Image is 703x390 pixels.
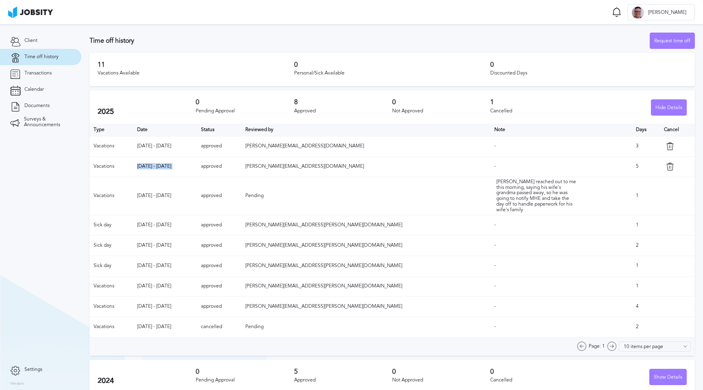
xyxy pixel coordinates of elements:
[90,177,133,215] td: Vacations
[494,283,496,289] span: -
[98,61,294,68] h3: 11
[651,100,686,116] div: Hide Details
[241,124,491,136] th: Toggle SortBy
[197,296,241,317] td: approved
[133,177,197,215] td: [DATE] - [DATE]
[632,136,660,156] td: 3
[133,136,197,156] td: [DATE] - [DATE]
[294,61,491,68] h3: 0
[90,276,133,296] td: Vacations
[90,296,133,317] td: Vacations
[650,33,694,49] div: Request time off
[632,256,660,276] td: 1
[133,317,197,337] td: [DATE] - [DATE]
[90,235,133,256] td: Sick day
[197,156,241,177] td: approved
[196,368,294,375] h3: 0
[651,99,687,116] button: Hide Details
[632,124,660,136] th: Days
[24,103,50,109] span: Documents
[245,263,402,268] span: [PERSON_NAME][EMAIL_ADDRESS][PERSON_NAME][DOMAIN_NAME]
[90,136,133,156] td: Vacations
[24,70,52,76] span: Transactions
[632,276,660,296] td: 1
[133,296,197,317] td: [DATE] - [DATE]
[490,108,588,114] div: Cancelled
[632,317,660,337] td: 2
[490,377,588,383] div: Cancelled
[245,163,364,169] span: [PERSON_NAME][EMAIL_ADDRESS][DOMAIN_NAME]
[650,369,686,386] div: Show Details
[490,368,588,375] h3: 0
[392,377,490,383] div: Not Approved
[644,10,690,15] span: [PERSON_NAME]
[98,70,294,76] div: Vacations Available
[294,377,392,383] div: Approved
[490,70,687,76] div: Discounted Days
[133,235,197,256] td: [DATE] - [DATE]
[494,303,496,309] span: -
[392,99,490,106] h3: 0
[632,177,660,215] td: 1
[490,124,631,136] th: Toggle SortBy
[649,369,687,385] button: Show Details
[133,256,197,276] td: [DATE] - [DATE]
[632,235,660,256] td: 2
[245,303,402,309] span: [PERSON_NAME][EMAIL_ADDRESS][PERSON_NAME][DOMAIN_NAME]
[660,124,695,136] th: Cancel
[90,317,133,337] td: Vacations
[24,38,37,44] span: Client
[627,4,695,20] button: A[PERSON_NAME]
[632,215,660,235] td: 1
[197,256,241,276] td: approved
[196,377,294,383] div: Pending Approval
[24,87,44,92] span: Calendar
[245,242,402,248] span: [PERSON_NAME][EMAIL_ADDRESS][PERSON_NAME][DOMAIN_NAME]
[133,215,197,235] td: [DATE] - [DATE]
[90,124,133,136] th: Type
[650,33,695,49] button: Request time off
[245,222,402,228] span: [PERSON_NAME][EMAIL_ADDRESS][PERSON_NAME][DOMAIN_NAME]
[490,99,588,106] h3: 1
[632,296,660,317] td: 4
[589,344,605,349] span: Page: 1
[392,108,490,114] div: Not Approved
[294,99,392,106] h3: 8
[98,107,196,116] h2: 2025
[197,276,241,296] td: approved
[494,242,496,248] span: -
[494,324,496,329] span: -
[24,116,71,128] span: Surveys & Announcements
[490,61,687,68] h3: 0
[197,215,241,235] td: approved
[196,108,294,114] div: Pending Approval
[90,256,133,276] td: Sick day
[90,37,650,44] h3: Time off history
[245,324,264,329] span: Pending
[496,179,578,213] div: [PERSON_NAME] reached out to me this morning, saying his wife's grandma passed away, so he was go...
[494,263,496,268] span: -
[494,163,496,169] span: -
[197,124,241,136] th: Toggle SortBy
[90,156,133,177] td: Vacations
[24,367,42,372] span: Settings
[98,377,196,385] h2: 2024
[294,70,491,76] div: Personal/Sick Available
[197,235,241,256] td: approved
[632,156,660,177] td: 5
[494,222,496,228] span: -
[392,368,490,375] h3: 0
[245,143,364,149] span: [PERSON_NAME][EMAIL_ADDRESS][DOMAIN_NAME]
[24,54,59,60] span: Time off history
[294,108,392,114] div: Approved
[133,276,197,296] td: [DATE] - [DATE]
[245,283,402,289] span: [PERSON_NAME][EMAIL_ADDRESS][PERSON_NAME][DOMAIN_NAME]
[197,136,241,156] td: approved
[90,215,133,235] td: Sick day
[245,193,264,198] span: Pending
[632,7,644,19] div: A
[133,156,197,177] td: [DATE] - [DATE]
[494,143,496,149] span: -
[196,99,294,106] h3: 0
[294,368,392,375] h3: 5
